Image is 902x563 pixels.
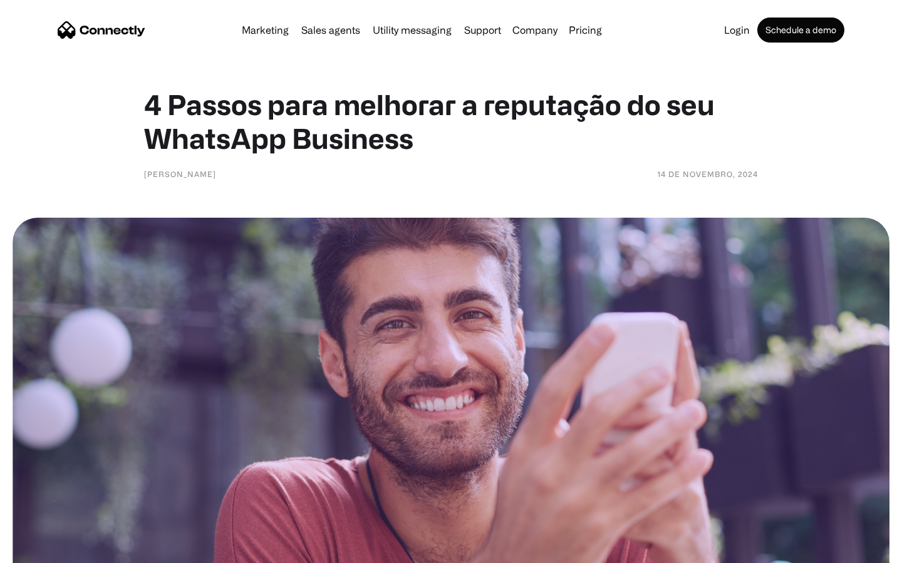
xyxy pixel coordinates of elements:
[25,541,75,559] ul: Language list
[144,168,216,180] div: [PERSON_NAME]
[237,25,294,35] a: Marketing
[657,168,758,180] div: 14 de novembro, 2024
[368,25,457,35] a: Utility messaging
[459,25,506,35] a: Support
[13,541,75,559] aside: Language selected: English
[144,88,758,155] h1: 4 Passos para melhorar a reputação do seu WhatsApp Business
[564,25,607,35] a: Pricing
[512,21,557,39] div: Company
[719,25,755,35] a: Login
[757,18,844,43] a: Schedule a demo
[296,25,365,35] a: Sales agents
